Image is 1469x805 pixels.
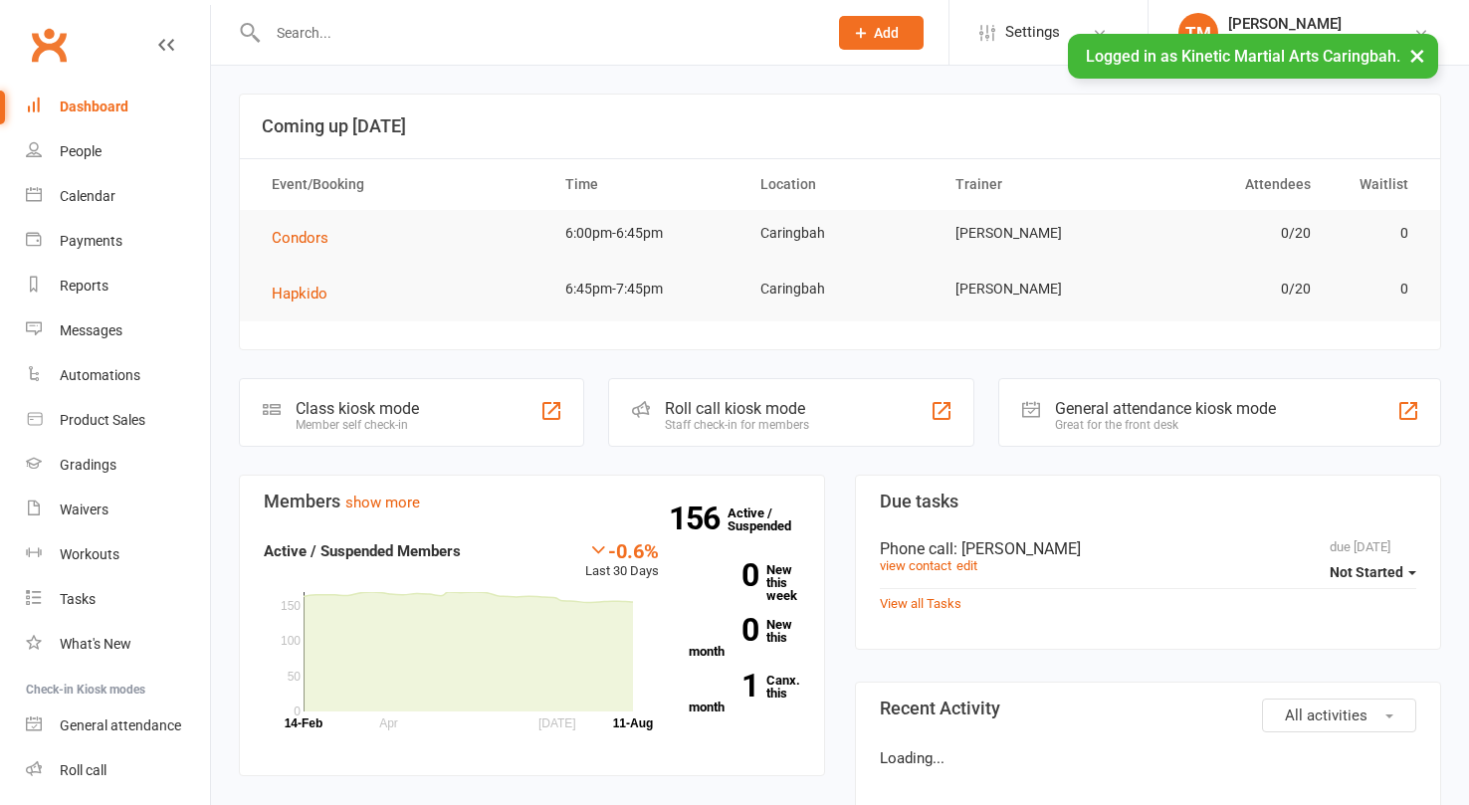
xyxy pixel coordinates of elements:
th: Trainer [938,159,1133,210]
td: 0 [1329,266,1426,312]
button: All activities [1262,699,1416,732]
div: Automations [60,367,140,383]
span: Settings [1005,10,1060,55]
a: 0New this week [689,563,800,602]
a: Automations [26,353,210,398]
h3: Due tasks [880,492,1416,511]
div: Member self check-in [296,418,419,432]
a: Product Sales [26,398,210,443]
span: Condors [272,229,328,247]
div: -0.6% [585,539,659,561]
h3: Members [264,492,800,511]
h3: Recent Activity [880,699,1416,718]
div: What's New [60,636,131,652]
button: Add [839,16,924,50]
th: Location [742,159,938,210]
a: Messages [26,308,210,353]
a: Waivers [26,488,210,532]
strong: 0 [689,560,758,590]
td: Caringbah [742,266,938,312]
button: Condors [272,226,342,250]
a: edit [956,558,977,573]
td: 0/20 [1133,210,1328,257]
a: What's New [26,622,210,667]
h3: Coming up [DATE] [262,116,1418,136]
strong: 1 [689,671,758,701]
strong: 156 [669,503,728,533]
th: Attendees [1133,159,1328,210]
a: Reports [26,264,210,308]
a: Workouts [26,532,210,577]
input: Search... [262,19,813,47]
p: Loading... [880,746,1416,770]
a: 0New this month [689,618,800,658]
div: Dashboard [60,99,128,114]
a: show more [345,494,420,511]
div: Payments [60,233,122,249]
strong: Active / Suspended Members [264,542,461,560]
span: Not Started [1330,564,1403,580]
a: Clubworx [24,20,74,70]
div: Calendar [60,188,115,204]
a: Tasks [26,577,210,622]
div: Class kiosk mode [296,399,419,418]
a: Calendar [26,174,210,219]
td: 0/20 [1133,266,1328,312]
div: Phone call [880,539,1416,558]
div: Roll call [60,762,106,778]
th: Waitlist [1329,159,1426,210]
div: Tasks [60,591,96,607]
div: TM [1178,13,1218,53]
div: Product Sales [60,412,145,428]
button: × [1399,34,1435,77]
td: Caringbah [742,210,938,257]
th: Time [547,159,742,210]
div: Staff check-in for members [665,418,809,432]
div: Messages [60,322,122,338]
div: Great for the front desk [1055,418,1276,432]
button: Hapkido [272,282,341,305]
a: 1Canx. this month [689,674,800,713]
div: Roll call kiosk mode [665,399,809,418]
a: General attendance kiosk mode [26,704,210,748]
a: View all Tasks [880,596,961,611]
span: : [PERSON_NAME] [953,539,1081,558]
div: General attendance kiosk mode [1055,399,1276,418]
th: Event/Booking [254,159,547,210]
div: People [60,143,102,159]
a: view contact [880,558,951,573]
a: Payments [26,219,210,264]
a: People [26,129,210,174]
div: Last 30 Days [585,539,659,582]
span: Logged in as Kinetic Martial Arts Caringbah. [1086,47,1400,66]
div: General attendance [60,717,181,733]
td: 0 [1329,210,1426,257]
td: [PERSON_NAME] [938,210,1133,257]
a: 156Active / Suspended [728,492,815,547]
span: All activities [1285,706,1367,724]
td: 6:45pm-7:45pm [547,266,742,312]
button: Not Started [1330,554,1416,590]
a: Roll call [26,748,210,793]
span: Hapkido [272,285,327,302]
div: [PERSON_NAME] [1228,15,1413,33]
a: Dashboard [26,85,210,129]
td: 6:00pm-6:45pm [547,210,742,257]
td: [PERSON_NAME] [938,266,1133,312]
a: Gradings [26,443,210,488]
div: Reports [60,278,108,294]
div: Gradings [60,457,116,473]
span: Add [874,25,899,41]
div: Workouts [60,546,119,562]
div: Waivers [60,502,108,517]
strong: 0 [689,615,758,645]
div: Kinetic Martial Arts Caringbah [1228,33,1413,51]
